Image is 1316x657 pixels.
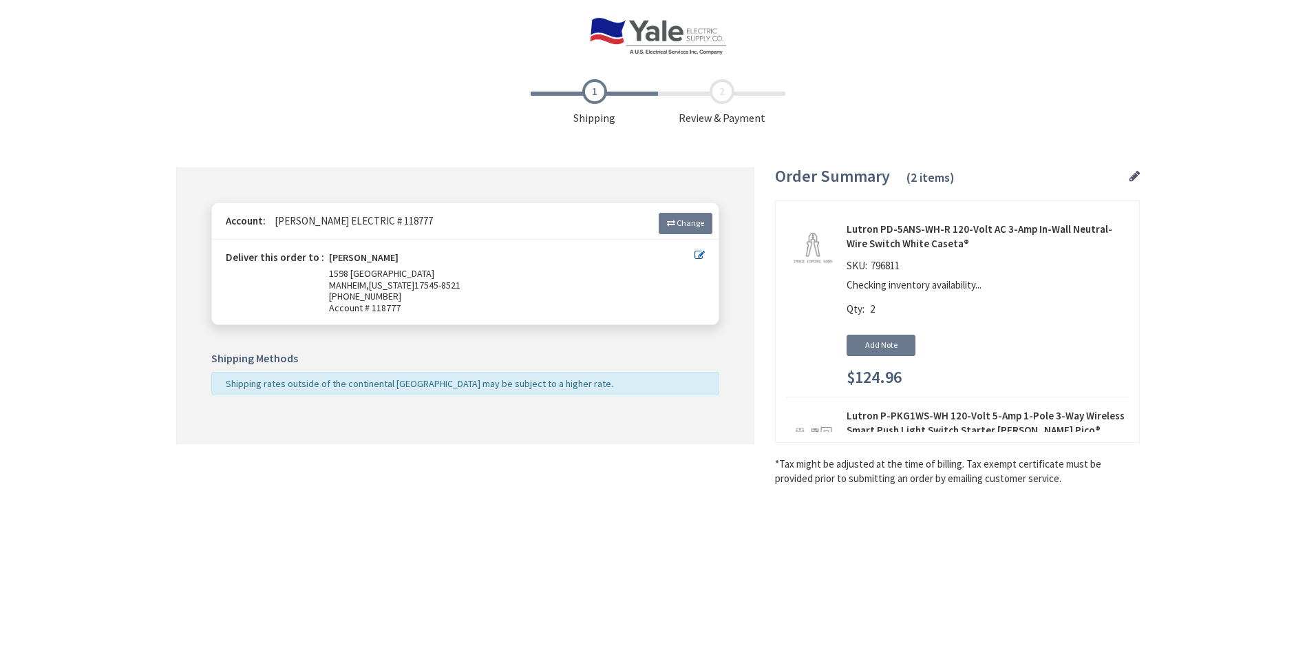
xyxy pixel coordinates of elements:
strong: Lutron PD-5ANS-WH-R 120-Volt AC 3-Amp In-Wall Neutral-Wire Switch White Caseta® [847,222,1129,251]
span: [PHONE_NUMBER] [329,290,401,302]
strong: Lutron P-PKG1WS-WH 120-Volt 5-Amp 1-Pole 3-Way Wireless Smart Push Light Switch Starter [PERSON_N... [847,408,1129,452]
p: Checking inventory availability... [847,278,1122,292]
span: Shipping rates outside of the continental [GEOGRAPHIC_DATA] may be subject to a higher rate. [226,377,613,390]
span: [US_STATE] [369,279,414,291]
span: [PERSON_NAME] ELECTRIC # 118777 [268,214,433,227]
img: Lutron P-PKG1WS-WH 120-Volt 5-Amp 1-Pole 3-Way Wireless Smart Push Light Switch Starter Kit White... [792,414,834,457]
: *Tax might be adjusted at the time of billing. Tax exempt certificate must be provided prior to s... [775,457,1140,486]
img: Lutron PD-5ANS-WH-R 120-Volt AC 3-Amp In-Wall Neutral-Wire Switch White Caseta® [792,227,834,270]
div: SKU: [847,258,903,278]
span: Order Summary [775,165,890,187]
span: (2 items) [906,169,955,185]
span: Review & Payment [658,79,785,126]
span: $124.96 [847,368,902,386]
span: Shipping [531,79,658,126]
span: Account # 118777 [329,302,694,314]
a: Change [659,213,712,233]
strong: Account: [226,214,266,227]
h5: Shipping Methods [211,353,719,365]
span: 1598 [GEOGRAPHIC_DATA] [329,267,434,280]
strong: Deliver this order to : [226,251,324,264]
span: Qty [847,302,862,315]
img: Yale Electric Supply Co. [589,17,727,55]
span: Change [677,218,704,228]
span: 17545-8521 [414,279,460,291]
span: 2 [870,302,875,315]
span: MANHEIM, [329,279,369,291]
span: 796811 [867,259,903,272]
strong: [PERSON_NAME] [329,252,399,268]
